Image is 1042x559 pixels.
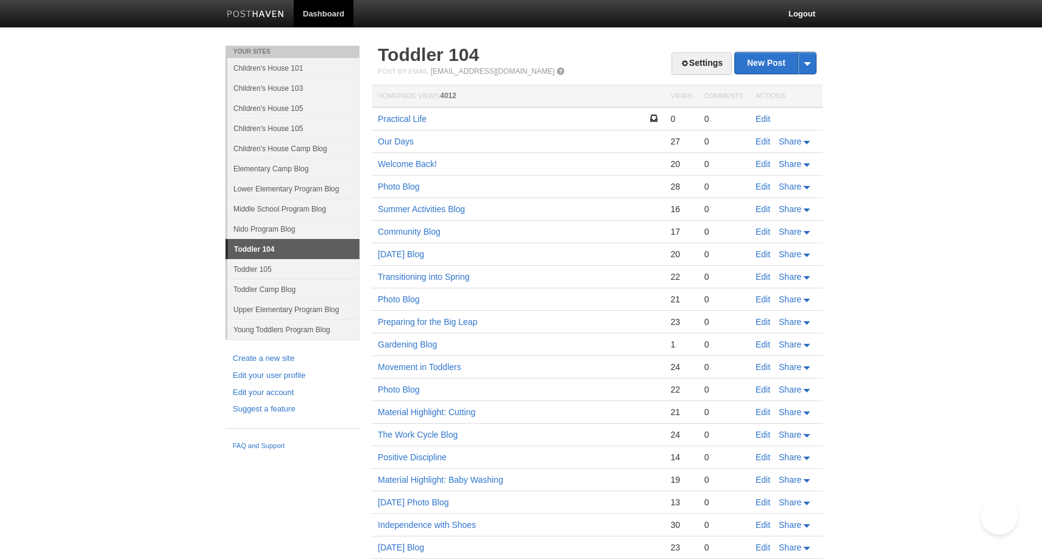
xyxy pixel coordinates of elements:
[378,272,469,282] a: Transitioning into Spring
[233,403,352,416] a: Suggest a feature
[704,316,743,327] div: 0
[378,430,458,440] a: The Work Cycle Blog
[704,384,743,395] div: 0
[670,181,692,192] div: 28
[378,294,420,304] a: Photo Blog
[378,182,420,191] a: Photo Blog
[756,227,770,237] a: Edit
[704,474,743,485] div: 0
[227,98,360,118] a: Children's House 105
[779,497,801,507] span: Share
[756,497,770,507] a: Edit
[735,52,816,74] a: New Post
[378,227,441,237] a: Community Blog
[670,452,692,463] div: 14
[378,204,465,214] a: Summer Activities Blog
[227,158,360,179] a: Elementary Camp Blog
[756,137,770,146] a: Edit
[756,272,770,282] a: Edit
[756,543,770,552] a: Edit
[779,452,801,462] span: Share
[779,272,801,282] span: Share
[756,385,770,394] a: Edit
[704,429,743,440] div: 0
[378,385,420,394] a: Photo Blog
[779,249,801,259] span: Share
[756,294,770,304] a: Edit
[233,352,352,365] a: Create a new site
[227,199,360,219] a: Middle School Program Blog
[378,340,437,349] a: Gardening Blog
[378,543,424,552] a: [DATE] Blog
[756,340,770,349] a: Edit
[779,475,801,485] span: Share
[378,137,414,146] a: Our Days
[756,114,770,124] a: Edit
[756,520,770,530] a: Edit
[670,361,692,372] div: 24
[378,317,477,327] a: Preparing for the Big Leap
[378,407,475,417] a: Material Highlight: Cutting
[233,441,352,452] a: FAQ and Support
[704,181,743,192] div: 0
[756,317,770,327] a: Edit
[779,385,801,394] span: Share
[756,204,770,214] a: Edit
[672,52,732,75] a: Settings
[440,91,456,100] span: 4012
[227,259,360,279] a: Toddler 105
[704,452,743,463] div: 0
[704,542,743,553] div: 0
[227,138,360,158] a: Children's House Camp Blog
[378,45,479,65] a: Toddler 104
[756,430,770,440] a: Edit
[378,68,428,75] span: Post by Email
[704,249,743,260] div: 0
[431,67,555,76] a: [EMAIL_ADDRESS][DOMAIN_NAME]
[779,317,801,327] span: Share
[750,85,823,108] th: Actions
[227,319,360,340] a: Young Toddlers Program Blog
[670,497,692,508] div: 13
[378,362,461,372] a: Movement in Toddlers
[670,542,692,553] div: 23
[227,118,360,138] a: Children's House 105
[704,519,743,530] div: 0
[378,452,447,462] a: Positive Discipline
[779,159,801,169] span: Share
[704,226,743,237] div: 0
[227,219,360,239] a: Nido Program Blog
[670,519,692,530] div: 30
[670,429,692,440] div: 24
[704,136,743,147] div: 0
[670,158,692,169] div: 20
[378,114,427,124] a: Practical Life
[372,85,664,108] th: Homepage Views
[704,113,743,124] div: 0
[670,384,692,395] div: 22
[378,497,448,507] a: [DATE] Photo Blog
[704,339,743,350] div: 0
[704,271,743,282] div: 0
[378,475,503,485] a: Material Highlight: Baby Washing
[704,407,743,418] div: 0
[233,369,352,382] a: Edit your user profile
[670,294,692,305] div: 21
[981,498,1018,535] iframe: Help Scout Beacon - Open
[756,249,770,259] a: Edit
[698,85,750,108] th: Comments
[779,294,801,304] span: Share
[704,294,743,305] div: 0
[228,240,360,259] a: Toddler 104
[233,386,352,399] a: Edit your account
[670,113,692,124] div: 0
[756,452,770,462] a: Edit
[225,46,360,58] li: Your Sites
[670,249,692,260] div: 20
[670,339,692,350] div: 1
[227,179,360,199] a: Lower Elementary Program Blog
[756,362,770,372] a: Edit
[756,407,770,417] a: Edit
[779,430,801,440] span: Share
[670,136,692,147] div: 27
